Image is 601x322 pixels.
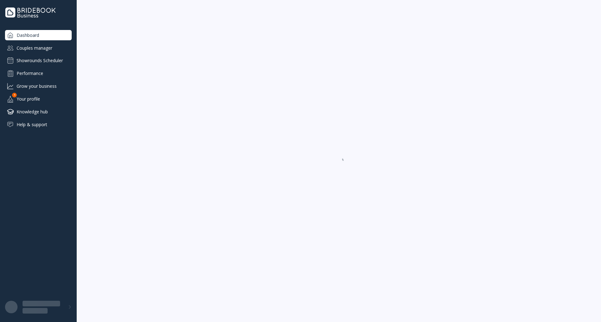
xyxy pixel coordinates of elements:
[5,56,72,66] a: Showrounds Scheduler
[5,81,72,91] a: Grow your business
[5,107,72,117] a: Knowledge hub
[5,94,72,104] div: Your profile
[5,68,72,78] a: Performance
[5,30,72,40] a: Dashboard
[5,94,72,104] a: Your profile1
[12,93,17,97] div: 1
[570,292,601,322] iframe: Chat Widget
[5,119,72,130] a: Help & support
[5,43,72,53] a: Couples manager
